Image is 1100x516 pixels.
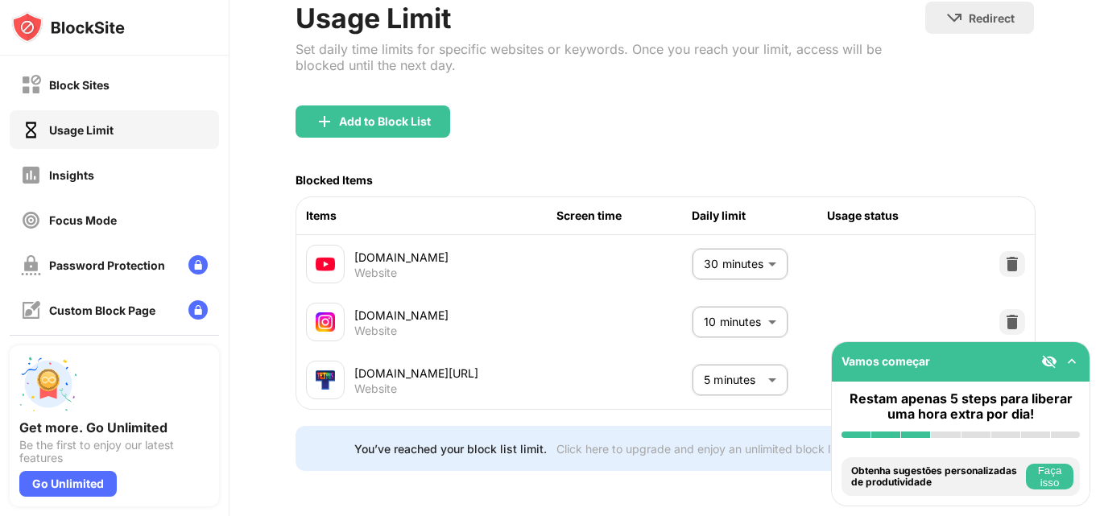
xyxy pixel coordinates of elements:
[692,207,827,225] div: Daily limit
[354,442,547,456] div: You’ve reached your block list limit.
[306,207,556,225] div: Items
[21,120,41,140] img: time-usage-on.svg
[354,365,556,382] div: [DOMAIN_NAME][URL]
[49,168,94,182] div: Insights
[19,471,117,497] div: Go Unlimited
[842,354,930,368] div: Vamos começar
[704,255,762,273] p: 30 minutes
[354,266,397,280] div: Website
[296,173,373,187] div: Blocked Items
[19,419,209,436] div: Get more. Go Unlimited
[969,11,1015,25] div: Redirect
[49,258,165,272] div: Password Protection
[19,355,77,413] img: push-unlimited.svg
[827,207,962,225] div: Usage status
[316,254,335,274] img: favicons
[842,391,1080,422] div: Restam apenas 5 steps para liberar uma hora extra por dia!
[1041,353,1057,369] img: eye-not-visible.svg
[354,249,556,266] div: [DOMAIN_NAME]
[21,75,41,95] img: block-off.svg
[354,307,556,324] div: [DOMAIN_NAME]
[339,115,431,128] div: Add to Block List
[11,11,125,43] img: logo-blocksite.svg
[21,255,41,275] img: password-protection-off.svg
[21,165,41,185] img: insights-off.svg
[704,313,762,331] p: 10 minutes
[49,78,110,92] div: Block Sites
[188,300,208,320] img: lock-menu.svg
[296,41,925,73] div: Set daily time limits for specific websites or keywords. Once you reach your limit, access will b...
[851,465,1022,489] div: Obtenha sugestões personalizadas de produtividade
[316,312,335,332] img: favicons
[1064,353,1080,369] img: omni-setup-toggle.svg
[49,303,155,317] div: Custom Block Page
[188,255,208,275] img: lock-menu.svg
[556,442,846,456] div: Click here to upgrade and enjoy an unlimited block list.
[354,382,397,396] div: Website
[556,207,692,225] div: Screen time
[21,300,41,320] img: customize-block-page-off.svg
[49,123,114,137] div: Usage Limit
[49,213,117,227] div: Focus Mode
[19,439,209,464] div: Be the first to enjoy our latest features
[704,371,762,389] p: 5 minutes
[354,324,397,338] div: Website
[21,210,41,230] img: focus-off.svg
[1026,464,1073,489] button: Faça isso
[296,2,925,35] div: Usage Limit
[316,370,335,390] img: favicons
